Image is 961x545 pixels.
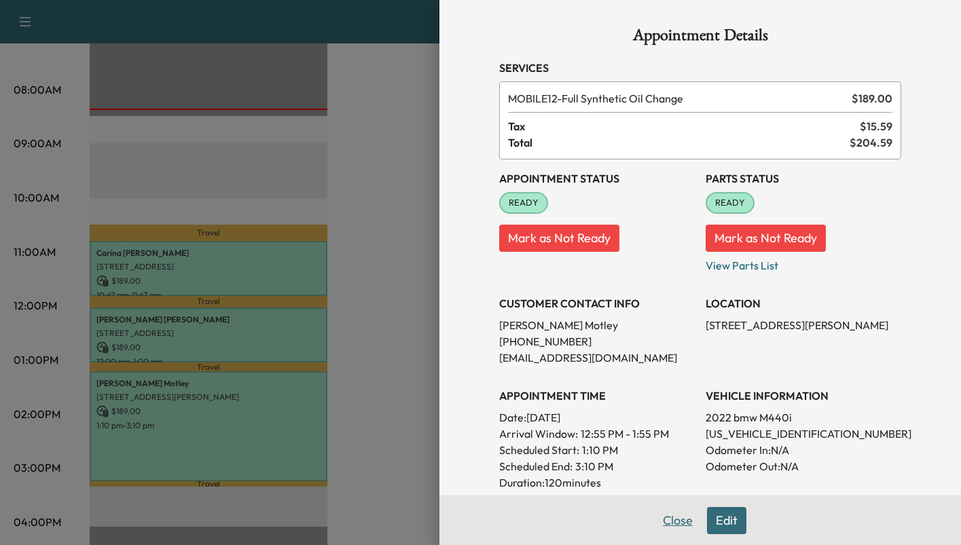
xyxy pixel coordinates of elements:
h3: Services [499,60,901,76]
h3: VEHICLE INFORMATION [706,388,901,404]
button: Edit [707,507,746,534]
p: 2022 bmw M440i [706,409,901,426]
p: [US_VEHICLE_IDENTIFICATION_NUMBER] [706,426,901,442]
span: Total [508,134,850,151]
span: $ 189.00 [852,90,892,107]
h1: Appointment Details [499,27,901,49]
p: Odometer In: N/A [706,442,901,458]
p: Scheduled End: [499,458,573,474]
button: Mark as Not Ready [499,225,619,252]
span: Full Synthetic Oil Change [508,90,846,107]
p: View Parts List [706,252,901,274]
span: $ 15.59 [860,118,892,134]
p: Scheduled Start: [499,442,579,458]
p: [PHONE_NUMBER] [499,333,695,350]
p: Duration: 120 minutes [499,474,695,491]
span: Tax [508,118,860,134]
button: Mark as Not Ready [706,225,826,252]
p: Arrival Window: [499,426,695,442]
span: $ 204.59 [850,134,892,151]
h3: LOCATION [706,295,901,312]
h3: Parts Status [706,170,901,187]
p: Odometer Out: N/A [706,458,901,474]
p: 1:10 PM [582,442,618,458]
p: Date: [DATE] [499,409,695,426]
span: READY [707,196,753,210]
p: [EMAIL_ADDRESS][DOMAIN_NAME] [499,350,695,366]
h3: APPOINTMENT TIME [499,388,695,404]
p: 3:10 PM [575,458,613,474]
button: Close [654,507,702,534]
h3: CUSTOMER CONTACT INFO [499,295,695,312]
span: 12:55 PM - 1:55 PM [581,426,669,442]
p: [STREET_ADDRESS][PERSON_NAME] [706,317,901,333]
span: READY [501,196,547,210]
h3: Appointment Status [499,170,695,187]
p: [PERSON_NAME] Motley [499,317,695,333]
